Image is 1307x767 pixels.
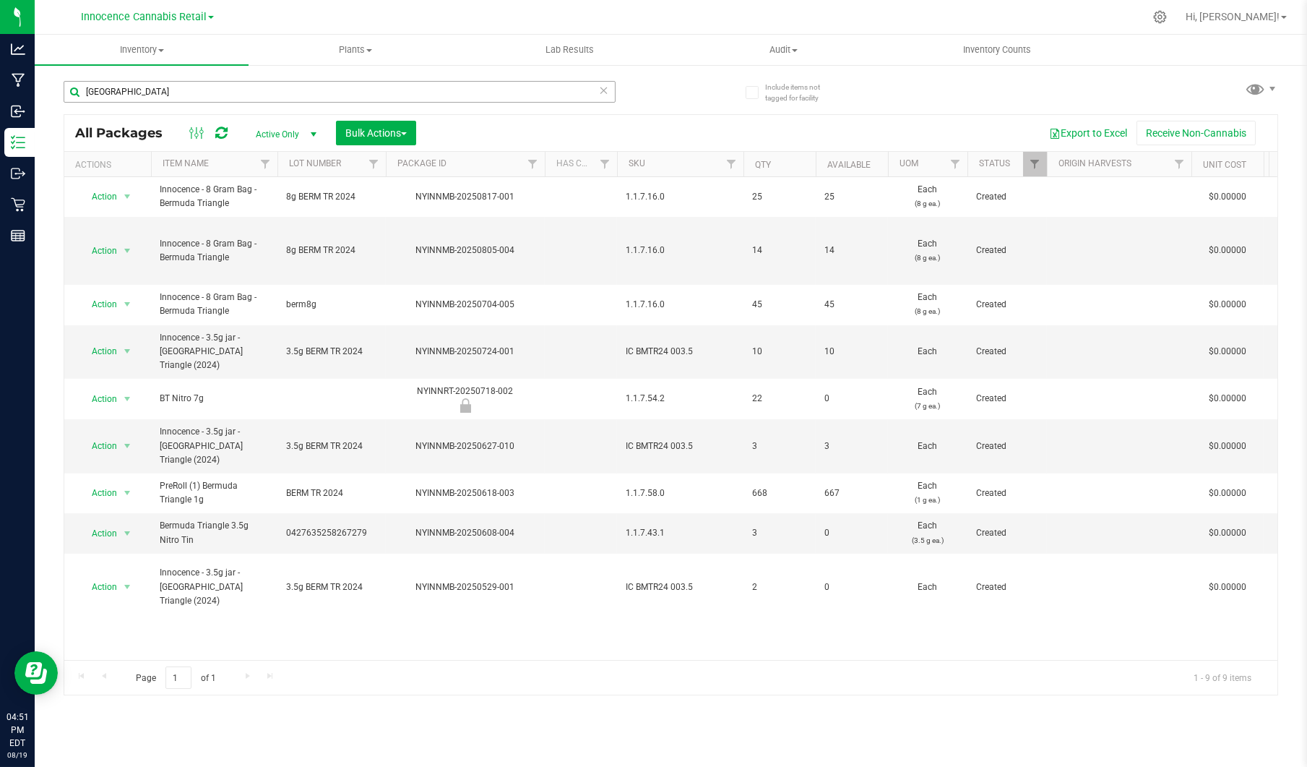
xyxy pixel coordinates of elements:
[979,158,1010,168] a: Status
[897,519,959,547] span: Each
[1191,177,1264,217] td: $0.00000
[286,190,377,204] span: 8g BERM TR 2024
[1186,11,1280,22] span: Hi, [PERSON_NAME]!
[160,392,269,406] span: BT Nitro 7g
[976,580,1038,594] span: Created
[545,152,617,177] th: Has COA
[160,183,269,210] span: Innocence - 8 Gram Bag - Bermuda Triangle
[752,190,807,204] span: 25
[384,345,547,359] div: NYINNMB-20250724-001
[1040,121,1136,145] button: Export to Excel
[897,440,959,453] span: Each
[75,125,177,141] span: All Packages
[1191,285,1264,325] td: $0.00000
[897,493,959,507] p: (1 g ea.)
[626,190,735,204] span: 1.1.7.16.0
[824,440,879,453] span: 3
[765,82,837,103] span: Include items not tagged for facility
[7,750,28,760] p: 08/19
[11,228,25,243] inline-svg: Reports
[286,440,377,453] span: 3.5g BERM TR 2024
[345,127,407,139] span: Bulk Actions
[897,304,959,318] p: (8 g ea.)
[1151,10,1169,24] div: Manage settings
[677,43,889,56] span: Audit
[11,104,25,119] inline-svg: Inbound
[1058,158,1131,168] a: Origin Harvests
[384,398,547,413] div: Newly Received
[752,487,807,500] span: 668
[79,483,118,503] span: Action
[824,190,879,204] span: 25
[824,345,879,359] span: 10
[362,152,386,176] a: Filter
[626,580,735,594] span: IC BMTR24 003.5
[160,479,269,507] span: PreRoll (1) Bermuda Triangle 1g
[944,43,1051,56] span: Inventory Counts
[286,244,377,257] span: 8g BERM TR 2024
[118,187,137,207] span: select
[118,241,137,261] span: select
[124,667,228,689] span: Page of 1
[64,81,616,103] input: Search Package ID, Item Name, SKU, Lot or Part Number...
[626,244,735,257] span: 1.1.7.16.0
[897,197,959,210] p: (8 g ea.)
[160,425,269,467] span: Innocence - 3.5g jar - [GEOGRAPHIC_DATA] Triangle (2024)
[286,298,377,312] span: berm8g
[79,294,118,314] span: Action
[336,121,416,145] button: Bulk Actions
[249,43,462,56] span: Plants
[897,291,959,318] span: Each
[897,479,959,507] span: Each
[626,392,735,406] span: 1.1.7.54.2
[897,580,959,594] span: Each
[752,298,807,312] span: 45
[897,251,959,265] p: (8 g ea.)
[1182,667,1263,688] span: 1 - 9 of 9 items
[599,81,609,100] span: Clear
[79,341,118,361] span: Action
[165,667,191,689] input: 1
[14,651,58,695] iframe: Resource center
[752,526,807,540] span: 3
[7,711,28,750] p: 04:51 PM EDT
[752,392,807,406] span: 22
[1191,474,1264,513] td: $0.00000
[752,440,807,453] span: 3
[824,526,879,540] span: 0
[976,345,1038,359] span: Created
[118,483,137,503] span: select
[897,534,959,547] p: (3.5 g ea.)
[11,135,25,150] inline-svg: Inventory
[118,436,137,456] span: select
[1191,419,1264,474] td: $0.00000
[118,294,137,314] span: select
[629,158,645,168] a: SKU
[384,487,547,500] div: NYINNMB-20250618-003
[897,237,959,265] span: Each
[384,526,547,540] div: NYINNMB-20250608-004
[79,577,118,597] span: Action
[593,152,617,176] a: Filter
[676,35,890,65] a: Audit
[286,526,377,540] span: 0427635258267279
[824,392,879,406] span: 0
[976,487,1038,500] span: Created
[521,152,545,176] a: Filter
[286,345,377,359] span: 3.5g BERM TR 2024
[824,298,879,312] span: 45
[384,385,547,413] div: NYINNRT-20250718-002
[75,160,145,170] div: Actions
[118,523,137,544] span: select
[752,244,807,257] span: 14
[118,577,137,597] span: select
[976,526,1038,540] span: Created
[163,158,209,168] a: Item Name
[160,331,269,373] span: Innocence - 3.5g jar - [GEOGRAPHIC_DATA] Triangle (2024)
[79,241,118,261] span: Action
[626,298,735,312] span: 1.1.7.16.0
[897,345,959,359] span: Each
[755,160,771,170] a: Qty
[1023,152,1047,176] a: Filter
[286,580,377,594] span: 3.5g BERM TR 2024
